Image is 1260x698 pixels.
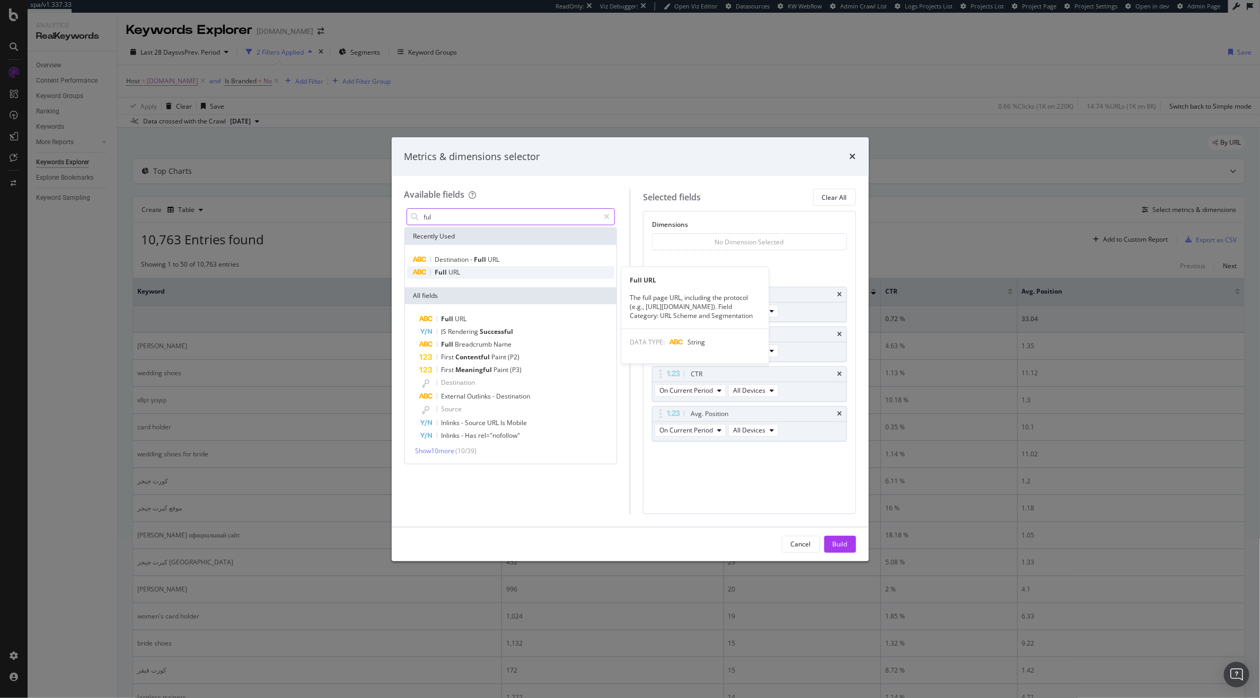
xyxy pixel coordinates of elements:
[442,327,448,336] span: JS
[655,424,726,437] button: On Current Period
[456,352,492,361] span: Contentful
[416,446,455,455] span: Show 10 more
[791,540,811,549] div: Cancel
[442,352,456,361] span: First
[652,220,847,233] div: Dimensions
[392,137,869,561] div: modal
[492,352,508,361] span: Paint
[442,378,475,387] span: Destination
[488,418,501,427] span: URL
[733,426,765,435] span: All Devices
[468,392,493,401] span: Outlinks
[652,366,847,402] div: CTRtimesOn Current PeriodAll Devices
[1224,662,1249,687] div: Open Intercom Messenger
[501,418,507,427] span: Is
[480,327,514,336] span: Successful
[824,536,856,553] button: Build
[479,431,521,440] span: rel="nofollow"
[643,191,701,204] div: Selected fields
[508,352,520,361] span: (P2)
[838,291,842,298] div: times
[691,369,702,379] div: CTR
[782,536,820,553] button: Cancel
[850,150,856,164] div: times
[474,255,488,264] span: Full
[813,189,856,206] button: Clear All
[442,365,456,374] span: First
[455,340,494,349] span: Breadcrumb
[442,431,462,440] span: Inlinks
[442,340,455,349] span: Full
[655,384,726,397] button: On Current Period
[621,293,769,320] div: The full page URL, including the protocol (e.g., [URL][DOMAIN_NAME]). Field Category: URL Scheme ...
[715,237,784,246] div: No Dimension Selected
[488,255,500,264] span: URL
[510,365,522,374] span: (P3)
[471,255,474,264] span: -
[659,386,713,395] span: On Current Period
[465,418,488,427] span: Source
[728,384,779,397] button: All Devices
[494,340,512,349] span: Name
[448,327,480,336] span: Rendering
[659,426,713,435] span: On Current Period
[630,338,665,347] span: DATA TYPE:
[497,392,531,401] span: Destination
[462,431,465,440] span: -
[435,255,471,264] span: Destination
[405,287,617,304] div: All fields
[404,150,540,164] div: Metrics & dimensions selector
[442,392,468,401] span: External
[494,365,510,374] span: Paint
[838,331,842,338] div: times
[442,418,462,427] span: Inlinks
[652,406,847,441] div: Avg. PositiontimesOn Current PeriodAll Devices
[435,268,449,277] span: Full
[493,392,497,401] span: -
[507,418,527,427] span: Mobile
[442,314,455,323] span: Full
[833,540,848,549] div: Build
[822,193,847,202] div: Clear All
[442,404,462,413] span: Source
[456,365,494,374] span: Meaningful
[838,371,842,377] div: times
[404,189,465,200] div: Available fields
[455,314,467,323] span: URL
[688,338,705,347] span: String
[405,228,617,245] div: Recently Used
[733,386,765,395] span: All Devices
[728,424,779,437] button: All Devices
[691,409,728,419] div: Avg. Position
[838,411,842,417] div: times
[465,431,479,440] span: Has
[423,209,600,225] input: Search by field name
[449,268,461,277] span: URL
[621,275,769,284] div: Full URL
[456,446,477,455] span: ( 10 / 39 )
[462,418,465,427] span: -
